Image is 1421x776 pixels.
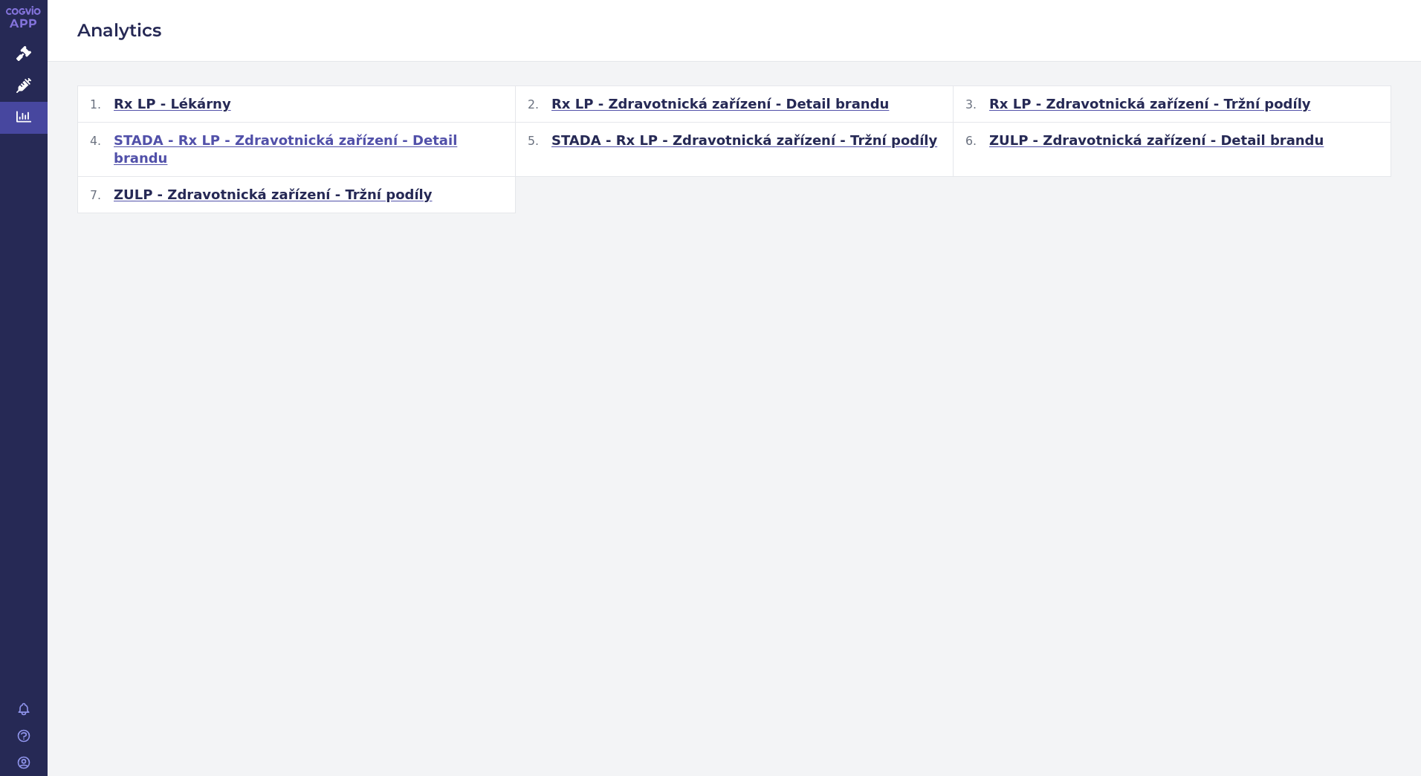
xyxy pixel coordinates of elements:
button: Rx LP - Lékárny [78,86,516,123]
span: ZULP - Zdravotnická zařízení - Tržní podíly [114,186,433,204]
button: ZULP - Zdravotnická zařízení - Tržní podíly [78,177,516,213]
button: Rx LP - Zdravotnická zařízení - Tržní podíly [954,86,1391,123]
span: ZULP - Zdravotnická zařízení - Detail brandu [989,132,1324,149]
span: STADA - Rx LP - Zdravotnická zařízení - Tržní podíly [551,132,937,149]
span: STADA - Rx LP - Zdravotnická zařízení - Detail brandu [114,132,503,167]
span: Rx LP - Lékárny [114,95,231,113]
span: Rx LP - Zdravotnická zařízení - Tržní podíly [989,95,1311,113]
span: Rx LP - Zdravotnická zařízení - Detail brandu [551,95,889,113]
button: STADA - Rx LP - Zdravotnická zařízení - Tržní podíly [516,123,954,177]
button: ZULP - Zdravotnická zařízení - Detail brandu [954,123,1391,177]
button: Rx LP - Zdravotnická zařízení - Detail brandu [516,86,954,123]
button: STADA - Rx LP - Zdravotnická zařízení - Detail brandu [78,123,516,177]
h2: Analytics [77,18,1391,43]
